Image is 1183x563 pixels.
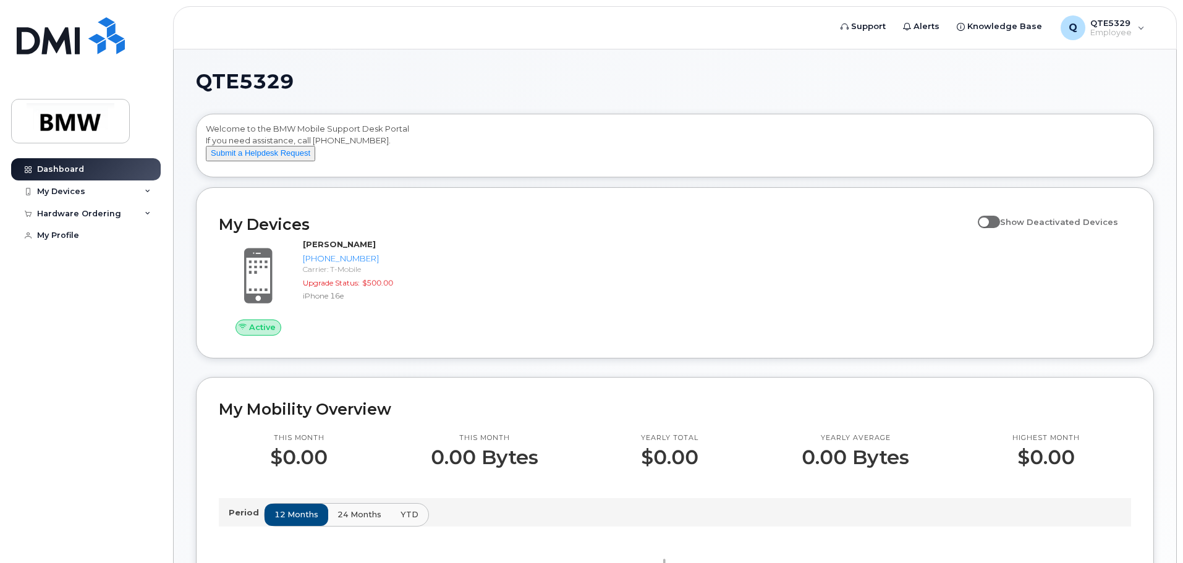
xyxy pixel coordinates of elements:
p: This month [431,433,538,443]
span: QTE5329 [196,72,294,91]
input: Show Deactivated Devices [978,210,988,220]
span: YTD [401,509,418,520]
h2: My Devices [219,215,972,234]
span: Upgrade Status: [303,278,360,287]
p: This month [270,433,328,443]
strong: [PERSON_NAME] [303,239,376,249]
p: Highest month [1012,433,1080,443]
span: 24 months [337,509,381,520]
p: $0.00 [641,446,698,468]
h2: My Mobility Overview [219,400,1131,418]
p: 0.00 Bytes [431,446,538,468]
button: Submit a Helpdesk Request [206,146,315,161]
span: $500.00 [362,278,393,287]
p: 0.00 Bytes [802,446,909,468]
p: Period [229,507,264,519]
a: Active[PERSON_NAME][PHONE_NUMBER]Carrier: T-MobileUpgrade Status:$500.00iPhone 16e [219,239,436,335]
div: [PHONE_NUMBER] [303,253,431,265]
p: $0.00 [270,446,328,468]
a: Submit a Helpdesk Request [206,148,315,158]
span: Show Deactivated Devices [1000,217,1118,227]
span: Active [249,321,276,333]
p: $0.00 [1012,446,1080,468]
div: iPhone 16e [303,290,431,301]
p: Yearly average [802,433,909,443]
div: Welcome to the BMW Mobile Support Desk Portal If you need assistance, call [PHONE_NUMBER]. [206,123,1144,172]
div: Carrier: T-Mobile [303,264,431,274]
p: Yearly total [641,433,698,443]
